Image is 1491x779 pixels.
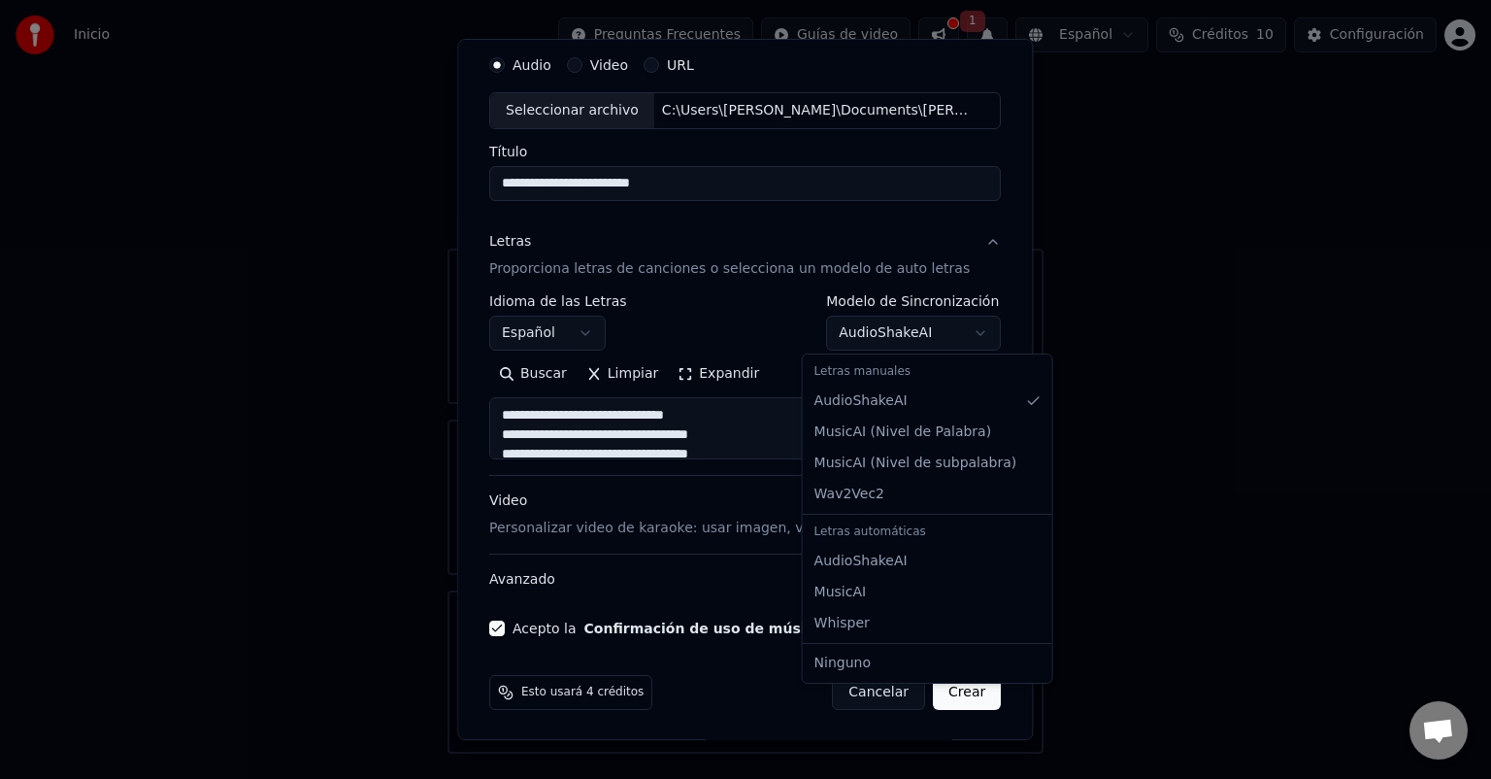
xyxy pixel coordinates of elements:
[807,358,1048,386] div: Letras manuales
[814,454,1017,473] span: MusicAI ( Nivel de subpalabra )
[814,583,867,602] span: MusicAI
[814,485,884,504] span: Wav2Vec2
[814,552,908,571] span: AudioShakeAI
[814,654,871,673] span: Ninguno
[814,423,992,442] span: MusicAI ( Nivel de Palabra )
[807,519,1048,546] div: Letras automáticas
[814,391,908,411] span: AudioShakeAI
[814,614,870,633] span: Whisper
